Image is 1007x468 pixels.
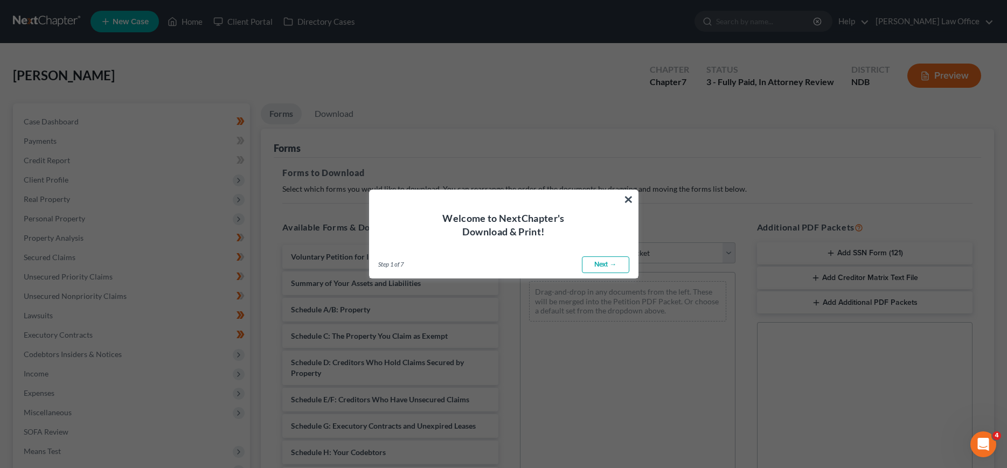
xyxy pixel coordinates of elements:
[383,212,625,239] h4: Welcome to NextChapter's Download & Print!
[970,431,996,457] iframe: Intercom live chat
[992,431,1001,440] span: 4
[623,191,634,208] button: ×
[378,260,404,269] span: Step 1 of 7
[582,256,629,274] a: Next →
